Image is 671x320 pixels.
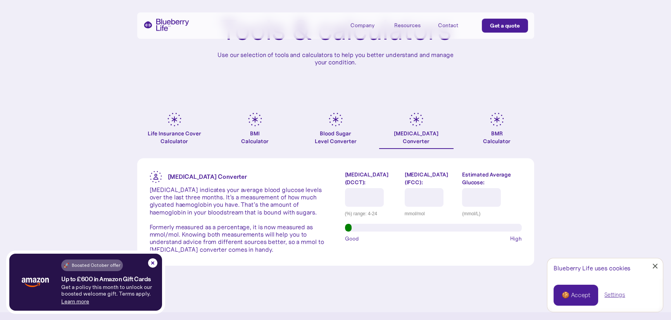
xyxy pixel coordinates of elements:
[168,173,247,180] strong: [MEDICAL_DATA] Converter
[298,112,373,149] a: Blood SugarLevel Converter
[394,22,421,29] div: Resources
[554,265,657,272] div: Blueberry Life uses cookies
[405,210,456,218] div: mmol/mol
[61,298,89,305] a: Learn more
[438,22,458,29] div: Contact
[61,284,162,297] p: Get a policy this month to unlock our boosted welcome gift. Terms apply.
[483,130,511,145] div: BMR Calculator
[61,276,151,282] h4: Up to £600 in Amazon Gift Cards
[315,130,357,145] div: Blood Sugar Level Converter
[350,19,385,31] div: Company
[150,186,326,253] p: [MEDICAL_DATA] indicates your average blood glucose levels over the last three months. It’s a mea...
[604,291,625,299] a: Settings
[438,19,473,31] a: Contact
[212,51,460,66] p: Use our selection of tools and calculators to help you better understand and manage your condition.
[394,19,429,31] div: Resources
[345,210,399,218] div: (%) range: 4-24
[345,235,359,242] span: Good
[462,171,521,186] label: Estimated Average Glucose:
[379,112,454,149] a: [MEDICAL_DATA]Converter
[462,210,521,218] div: (mmol/L)
[554,285,598,306] a: 🍪 Accept
[218,112,292,149] a: BMICalculator
[137,112,212,149] a: Life Insurance Cover Calculator
[510,235,522,242] span: High
[220,16,451,45] h1: Tools & calculators
[241,130,269,145] div: BMI Calculator
[137,130,212,145] div: Life Insurance Cover Calculator
[345,171,399,186] label: [MEDICAL_DATA] (DCCT):
[64,261,121,269] div: 🚀 Boosted October offer
[562,291,590,299] div: 🍪 Accept
[490,22,520,29] div: Get a quote
[143,19,189,31] a: home
[482,19,528,33] a: Get a quote
[394,130,438,145] div: [MEDICAL_DATA] Converter
[405,171,456,186] label: [MEDICAL_DATA] (IFCC):
[350,22,374,29] div: Company
[647,258,663,274] a: Close Cookie Popup
[460,112,534,149] a: BMRCalculator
